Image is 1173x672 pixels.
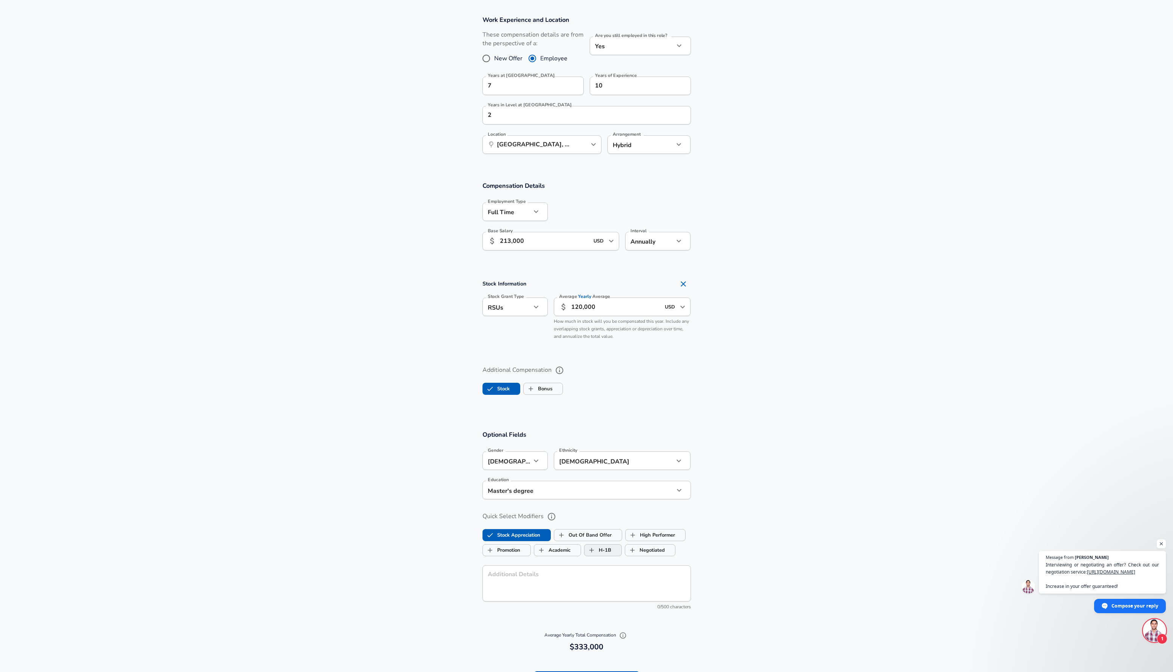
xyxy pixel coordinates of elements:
[524,382,538,396] span: Bonus
[488,73,555,78] label: Years at [GEOGRAPHIC_DATA]
[482,298,531,316] div: RSUs
[1046,561,1159,590] span: Interviewing or negotiating an offer? Check out our negotiation service: Increase in your offer g...
[595,73,637,78] label: Years of Experience
[482,544,531,556] button: PromotionPromotion
[590,37,674,55] div: Yes
[482,510,691,523] label: Quick Select Modifiers
[488,199,526,204] label: Employment Type
[482,451,531,470] div: [DEMOGRAPHIC_DATA]
[482,77,567,95] input: 0
[625,232,674,250] div: Annually
[553,364,566,377] button: help
[482,364,691,377] label: Additional Compensation
[590,77,674,95] input: 7
[625,543,640,557] span: Negotiated
[482,15,691,24] h3: Work Experience and Location
[488,294,524,299] label: Stock Grant Type
[483,382,497,396] span: Stock
[554,451,663,470] div: [DEMOGRAPHIC_DATA]
[625,544,675,556] button: NegotiatedNegotiated
[554,528,612,542] label: Out Of Band Offer
[544,632,629,638] span: Average Yearly Total Compensation
[482,529,551,541] button: Stock AppreciationStock Appreciation
[523,383,563,395] button: BonusBonus
[483,543,497,557] span: Promotion
[617,630,629,641] button: Explain Total Compensation
[482,276,691,292] h4: Stock Information
[488,477,509,482] label: Education
[584,543,611,557] label: H-1B
[630,229,647,233] label: Interval
[482,430,691,439] h3: Optional Fields
[488,229,513,233] label: Base Salary
[482,603,691,611] div: 0/500 characters
[626,528,675,542] label: High Performer
[483,382,510,396] label: Stock
[482,383,520,395] button: StockStock
[591,235,606,247] input: USD
[676,276,691,292] button: Remove Section
[488,132,506,137] label: Location
[625,529,686,541] button: High PerformerHigh Performer
[1075,555,1109,559] span: [PERSON_NAME]
[500,232,589,250] input: 100,000
[588,139,599,150] button: Open
[1046,555,1074,559] span: Message from
[483,528,497,542] span: Stock Appreciation
[559,448,577,453] label: Ethnicity
[1157,634,1167,644] span: 1
[554,529,622,541] button: Out Of Band OfferOut Of Band Offer
[663,301,678,313] input: USD
[483,543,520,557] label: Promotion
[607,135,663,154] div: Hybrid
[488,103,572,107] label: Years in Level at [GEOGRAPHIC_DATA]
[534,544,581,556] button: AcademicAcademic
[488,448,503,453] label: Gender
[626,528,640,542] span: High Performer
[482,106,674,124] input: 1
[606,236,617,246] button: Open
[625,543,665,557] label: Negotiated
[554,318,689,339] span: How much in stock will you be compensated this year. Include any overlapping stock grants, apprec...
[584,544,622,556] button: H-1BH-1B
[595,33,667,38] label: Are you still employed in this role?
[534,543,570,557] label: Academic
[494,54,523,63] span: New Offer
[559,294,610,299] label: Average Average
[584,543,599,557] span: H-1B
[534,543,549,557] span: Academic
[677,302,688,312] button: Open
[540,54,567,63] span: Employee
[486,641,688,653] h6: $333,000
[524,382,552,396] label: Bonus
[1111,599,1158,612] span: Compose your reply
[554,528,569,542] span: Out Of Band Offer
[1143,619,1166,642] div: Open chat
[482,481,663,499] div: Master's degree
[571,298,661,316] input: 40,000
[482,203,531,221] div: Full Time
[613,132,641,137] label: Arrangement
[545,510,558,523] button: help
[578,293,591,300] span: Yearly
[482,31,584,48] label: These compensation details are from the perspective of a:
[482,181,691,190] h3: Compensation Details
[483,528,540,542] label: Stock Appreciation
